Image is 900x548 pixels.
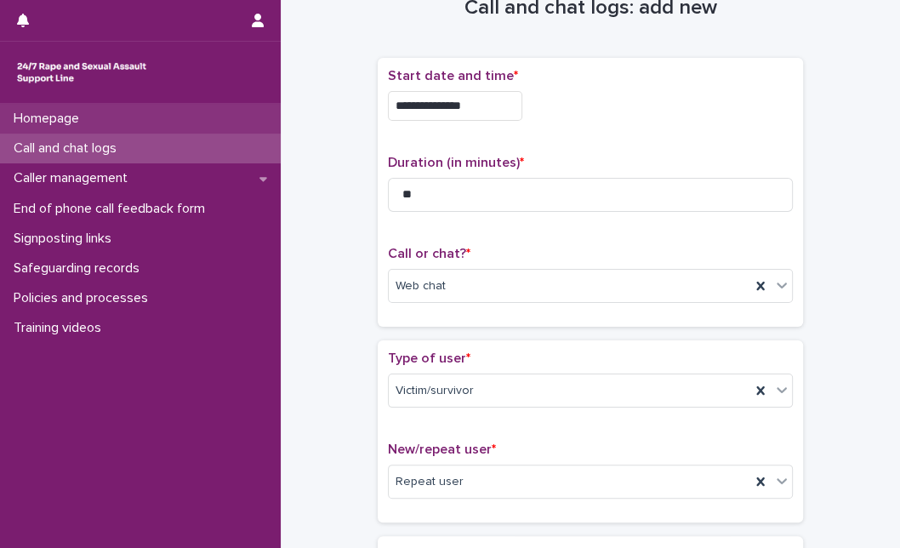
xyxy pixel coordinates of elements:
[7,111,93,127] p: Homepage
[14,55,150,89] img: rhQMoQhaT3yELyF149Cw
[7,320,115,336] p: Training videos
[7,290,162,306] p: Policies and processes
[7,201,219,217] p: End of phone call feedback form
[396,473,464,491] span: Repeat user
[388,442,496,456] span: New/repeat user
[396,382,474,400] span: Victim/survivor
[7,231,125,247] p: Signposting links
[7,260,153,277] p: Safeguarding records
[388,156,524,169] span: Duration (in minutes)
[388,69,518,83] span: Start date and time
[388,351,470,365] span: Type of user
[7,170,141,186] p: Caller management
[388,247,470,260] span: Call or chat?
[7,140,130,157] p: Call and chat logs
[396,277,446,295] span: Web chat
